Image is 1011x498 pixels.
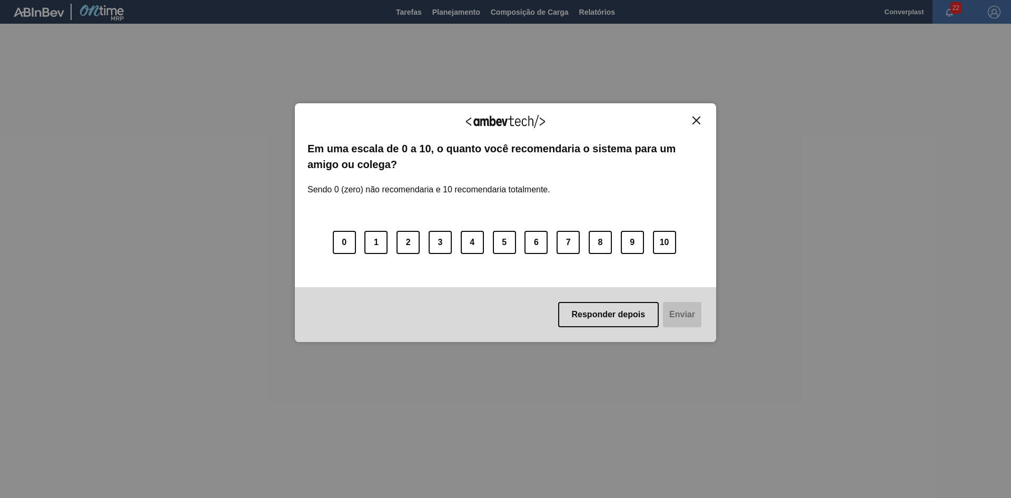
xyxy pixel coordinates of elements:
[493,231,516,254] button: 5
[308,141,703,173] label: Em uma escala de 0 a 10, o quanto você recomendaria o sistema para um amigo ou colega?
[558,302,659,327] button: Responder depois
[557,231,580,254] button: 7
[589,231,612,254] button: 8
[524,231,548,254] button: 6
[689,116,703,125] button: Close
[429,231,452,254] button: 3
[653,231,676,254] button: 10
[333,231,356,254] button: 0
[466,115,545,128] img: Logo Ambevtech
[692,116,700,124] img: Close
[461,231,484,254] button: 4
[397,231,420,254] button: 2
[364,231,388,254] button: 1
[308,172,550,194] label: Sendo 0 (zero) não recomendaria e 10 recomendaria totalmente.
[621,231,644,254] button: 9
